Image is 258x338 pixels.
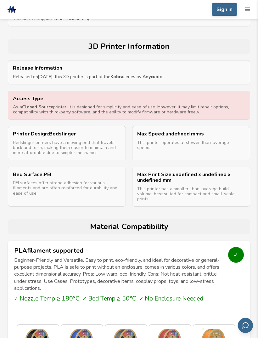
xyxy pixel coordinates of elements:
button: mobile navigation menu [244,6,250,12]
p: Release Information [13,65,245,71]
strong: [DATE] [38,74,53,80]
p: Max Speed : undefined mm/s [137,131,245,137]
p: Released on , this 3D printer is part of the series by . [13,74,245,79]
h3: PLA filament supported [14,247,223,254]
button: Send feedback via email [238,318,253,333]
strong: Kobra [110,74,123,80]
button: Sign In [212,3,237,16]
p: PEI surfaces offer strong adhesion for various filaments and are often reinforced for durability ... [13,180,121,196]
p: Beginner-Friendly and Versatile. Easy to print, eco-friendly, and ideal for decorative or general... [14,257,223,292]
h2: Material Compatibility [11,222,247,231]
span: ✓ No Enclosure Needed [139,295,203,302]
div: ✓ [228,247,244,263]
p: Access Type: [13,96,245,101]
p: Bedslinger printers have a moving bed that travels back and forth, making them easier to maintain... [13,140,121,155]
p: Bed Surface : PEI [13,172,121,177]
p: This printer operates at slower-than-average speeds. [137,140,245,150]
a: Compatible With Print Ready CatalogThis printer supports one-click printing✓ [13,9,245,21]
p: As a printer, it is designed for simplicity and ease of use. However, it may limit repair options... [13,105,245,115]
p: This printer supports one-click printing [13,16,245,21]
span: ✓ Bed Temp ≥ 50°C [83,295,136,302]
p: Printer Design : Bedslinger [13,131,121,137]
h2: 3D Printer Information [11,42,247,51]
strong: Anycubic [143,74,162,80]
span: ✓ Nozzle Temp ≥ 180°C [14,295,80,302]
strong: Closed Source [22,104,53,110]
p: Max Print Size : undefined x undefined x undefined mm [137,172,245,183]
p: This printer has a smaller-than-average build volume, best suited for compact and small-scale pri... [137,186,245,202]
